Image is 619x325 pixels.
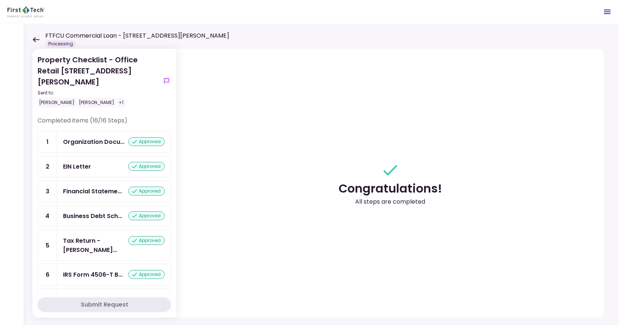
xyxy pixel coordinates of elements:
[38,264,57,285] div: 6
[77,98,116,107] div: [PERSON_NAME]
[128,270,165,279] div: approved
[38,288,171,310] a: 7COFSA- Borrowerapproved
[128,211,165,220] div: approved
[355,197,425,206] div: All steps are completed
[38,205,171,227] a: 4Business Debt Scheduleapproved
[128,137,165,146] div: approved
[38,230,57,260] div: 5
[45,40,76,48] div: Processing
[38,156,171,177] a: 2EIN Letterapproved
[81,300,128,309] div: Submit Request
[38,297,171,312] button: Submit Request
[38,230,171,261] a: 5Tax Return - Borrowerapproved
[63,270,123,279] div: IRS Form 4506-T Borrower
[63,211,122,221] div: Business Debt Schedule
[63,137,125,146] div: Organization Documents for Borrowing Entity
[38,131,57,152] div: 1
[117,98,125,107] div: +1
[63,236,128,255] div: Tax Return - Borrower
[63,187,122,196] div: Financial Statement - Borrower
[63,162,91,171] div: EIN Letter
[38,54,159,107] div: Property Checklist - Office Retail [STREET_ADDRESS][PERSON_NAME]
[38,156,57,177] div: 2
[339,180,442,197] div: Congratulations!
[38,181,57,202] div: 3
[38,180,171,202] a: 3Financial Statement - Borrowerapproved
[38,116,171,131] div: Completed items (16/16 Steps)
[7,6,45,17] img: Partner icon
[128,162,165,171] div: approved
[162,76,171,85] button: show-messages
[128,236,165,245] div: approved
[38,90,159,96] div: Sent to:
[598,3,616,21] button: Open menu
[38,264,171,286] a: 6IRS Form 4506-T Borrowerapproved
[38,289,57,310] div: 7
[38,131,171,153] a: 1Organization Documents for Borrowing Entityapproved
[38,205,57,227] div: 4
[38,98,76,107] div: [PERSON_NAME]
[128,187,165,196] div: approved
[45,31,229,40] h1: FTFCU Commercial Loan - [STREET_ADDRESS][PERSON_NAME]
